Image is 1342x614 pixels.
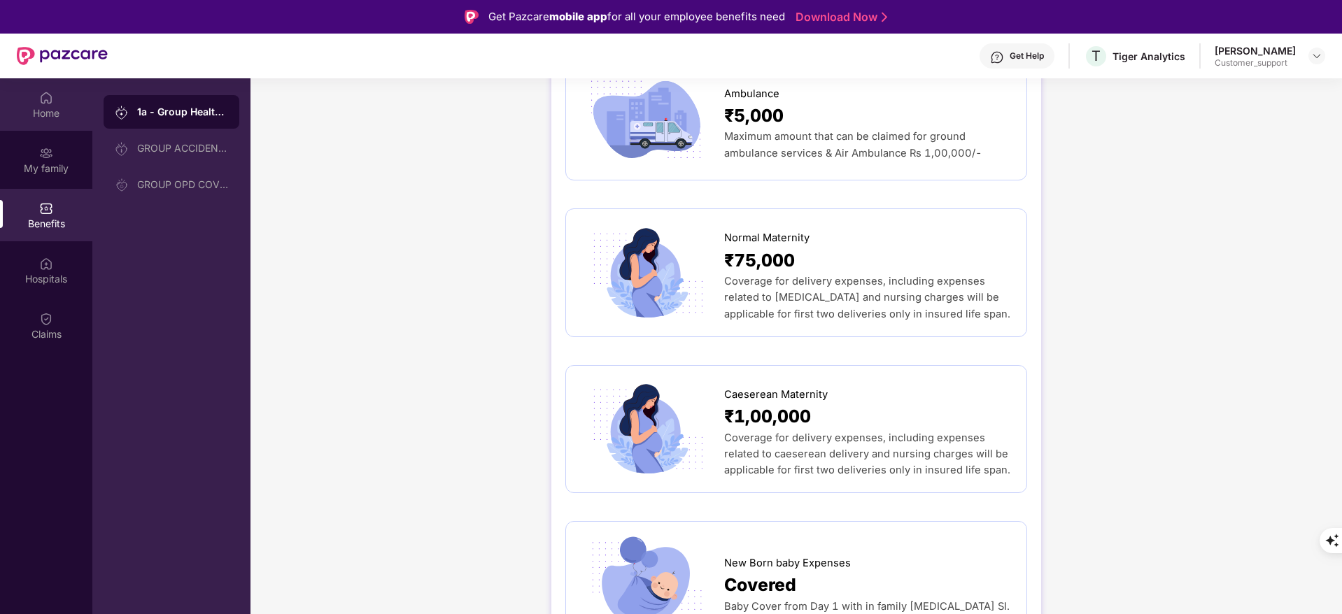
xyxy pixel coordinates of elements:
[882,10,887,24] img: Stroke
[549,10,607,23] strong: mobile app
[39,312,53,326] img: svg+xml;base64,PHN2ZyBpZD0iQ2xhaW0iIHhtbG5zPSJodHRwOi8vd3d3LnczLm9yZy8yMDAwL3N2ZyIgd2lkdGg9IjIwIi...
[1215,57,1296,69] div: Customer_support
[39,91,53,105] img: svg+xml;base64,PHN2ZyBpZD0iSG9tZSIgeG1sbnM9Imh0dHA6Ly93d3cudzMub3JnLzIwMDAvc3ZnIiB3aWR0aD0iMjAiIG...
[1010,50,1044,62] div: Get Help
[580,383,712,475] img: icon
[1311,50,1322,62] img: svg+xml;base64,PHN2ZyBpZD0iRHJvcGRvd24tMzJ4MzIiIHhtbG5zPSJodHRwOi8vd3d3LnczLm9yZy8yMDAwL3N2ZyIgd2...
[724,555,851,571] span: New Born baby Expenses
[1092,48,1101,64] span: T
[465,10,479,24] img: Logo
[724,86,779,102] span: Ambulance
[115,178,129,192] img: svg+xml;base64,PHN2ZyB3aWR0aD0iMjAiIGhlaWdodD0iMjAiIHZpZXdCb3g9IjAgMCAyMCAyMCIgZmlsbD0ibm9uZSIgeG...
[488,8,785,25] div: Get Pazcare for all your employee benefits need
[137,105,228,119] div: 1a - Group Health Insurance
[580,74,712,166] img: icon
[724,387,828,403] span: Caeserean Maternity
[724,600,1010,613] span: Baby Cover from Day 1 with in family [MEDICAL_DATA] SI.
[137,179,228,190] div: GROUP OPD COVER
[724,102,784,129] span: ₹5,000
[724,403,811,430] span: ₹1,00,000
[17,47,108,65] img: New Pazcare Logo
[39,257,53,271] img: svg+xml;base64,PHN2ZyBpZD0iSG9zcGl0YWxzIiB4bWxucz0iaHR0cDovL3d3dy53My5vcmcvMjAwMC9zdmciIHdpZHRoPS...
[724,571,796,599] span: Covered
[990,50,1004,64] img: svg+xml;base64,PHN2ZyBpZD0iSGVscC0zMngzMiIgeG1sbnM9Imh0dHA6Ly93d3cudzMub3JnLzIwMDAvc3ZnIiB3aWR0aD...
[724,230,810,246] span: Normal Maternity
[724,275,1010,320] span: Coverage for delivery expenses, including expenses related to [MEDICAL_DATA] and nursing charges ...
[115,142,129,156] img: svg+xml;base64,PHN2ZyB3aWR0aD0iMjAiIGhlaWdodD0iMjAiIHZpZXdCb3g9IjAgMCAyMCAyMCIgZmlsbD0ibm9uZSIgeG...
[39,146,53,160] img: svg+xml;base64,PHN2ZyB3aWR0aD0iMjAiIGhlaWdodD0iMjAiIHZpZXdCb3g9IjAgMCAyMCAyMCIgZmlsbD0ibm9uZSIgeG...
[1215,44,1296,57] div: [PERSON_NAME]
[1113,50,1185,63] div: Tiger Analytics
[115,106,129,120] img: svg+xml;base64,PHN2ZyB3aWR0aD0iMjAiIGhlaWdodD0iMjAiIHZpZXdCb3g9IjAgMCAyMCAyMCIgZmlsbD0ibm9uZSIgeG...
[724,130,982,159] span: Maximum amount that can be claimed for ground ambulance services & Air Ambulance Rs 1,00,000/-
[580,227,712,319] img: icon
[137,143,228,154] div: GROUP ACCIDENTAL INSURANCE
[724,247,795,274] span: ₹75,000
[796,10,883,24] a: Download Now
[39,201,53,215] img: svg+xml;base64,PHN2ZyBpZD0iQmVuZWZpdHMiIHhtbG5zPSJodHRwOi8vd3d3LnczLm9yZy8yMDAwL3N2ZyIgd2lkdGg9Ij...
[724,431,1010,476] span: Coverage for delivery expenses, including expenses related to caeserean delivery and nursing char...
